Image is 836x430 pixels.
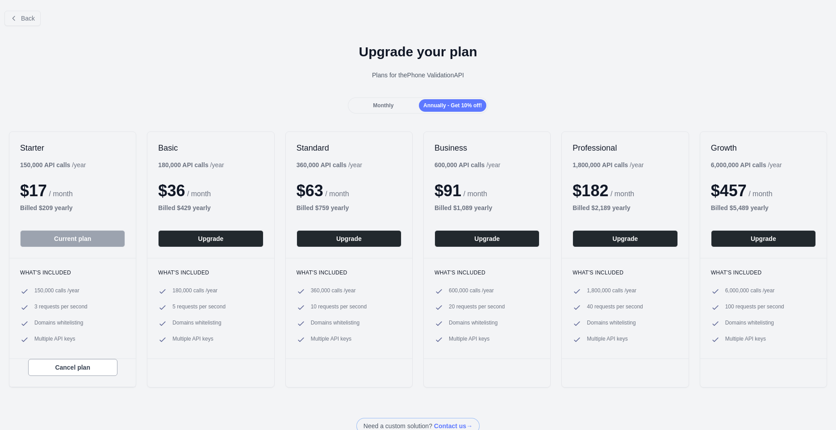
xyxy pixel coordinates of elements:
b: 360,000 API calls [297,161,347,169]
b: 1,800,000 API calls [573,161,628,169]
b: 600,000 API calls [435,161,485,169]
h2: Business [435,143,539,153]
div: / year [435,160,500,169]
div: / year [297,160,362,169]
h2: Professional [573,143,677,153]
h2: Standard [297,143,401,153]
div: / year [573,160,644,169]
